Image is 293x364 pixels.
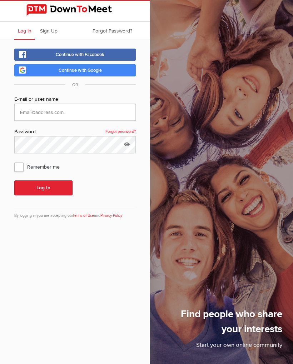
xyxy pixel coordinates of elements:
a: Continue with Facebook [14,49,136,61]
span: Remember me [14,160,67,173]
a: Terms of Use [73,213,94,218]
span: Sign Up [40,28,58,34]
img: DownToMeet [26,4,124,16]
a: Forgot Password? [89,22,136,40]
div: By logging in you are accepting our and [14,207,136,219]
a: Continue with Google [14,64,136,76]
div: E-mail or user name [14,95,136,104]
span: OR [65,82,85,88]
span: Continue with Facebook [56,52,104,58]
a: Forgot password? [105,128,136,136]
div: Password [14,128,136,136]
span: Continue with Google [59,68,102,73]
p: Start your own online community [163,341,282,353]
span: Forgot Password? [93,28,132,34]
a: Log In [14,22,35,40]
h1: Find people who share your interests [163,306,282,341]
a: Privacy Policy [100,213,122,218]
button: Log In [14,180,73,195]
span: Log In [18,28,31,34]
a: Sign Up [36,22,61,40]
input: Email@address.com [14,104,136,121]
